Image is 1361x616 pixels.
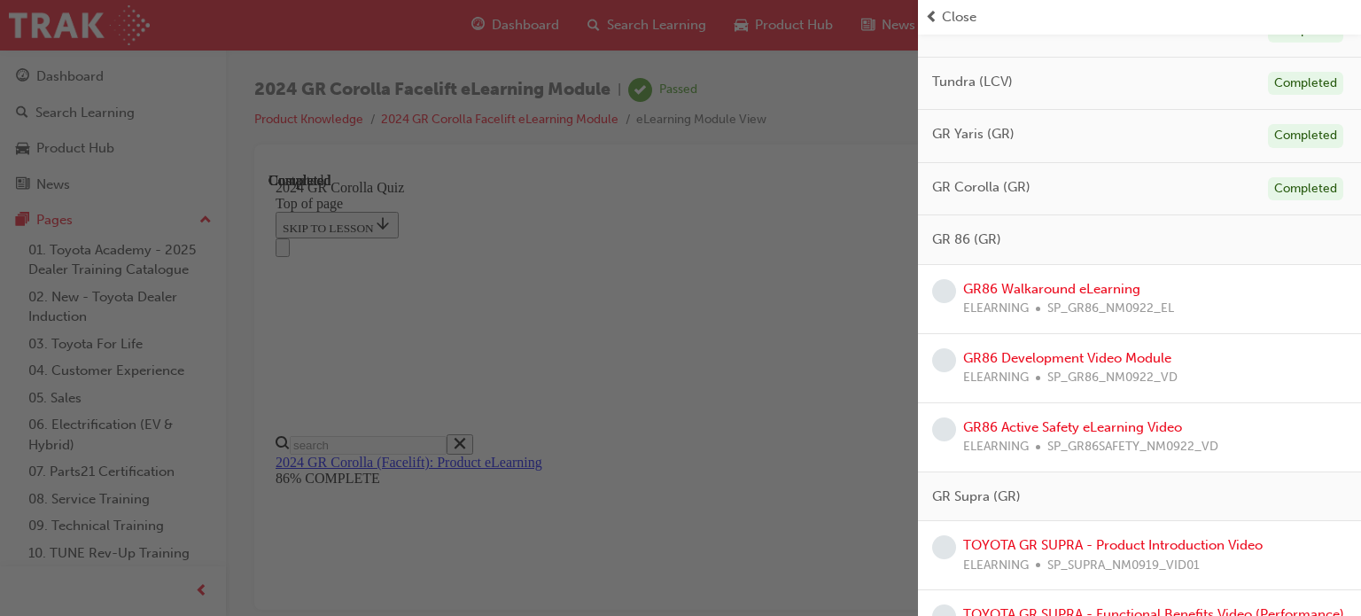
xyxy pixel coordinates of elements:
span: GR 86 (GR) [932,230,1001,250]
span: Close [942,7,976,27]
span: learningRecordVerb_NONE-icon [932,417,956,441]
button: prev-iconClose [925,7,1354,27]
button: Close navigation menu [7,66,21,84]
div: 86% COMPLETE [7,298,1043,314]
span: ELEARNING [963,299,1029,319]
div: 2024 GR Corolla Quiz [7,7,1043,23]
span: learningRecordVerb_NONE-icon [932,348,956,372]
span: SP_GR86_NM0922_VD [1047,368,1178,388]
span: ELEARNING [963,368,1029,388]
span: ELEARNING [963,437,1029,457]
button: Close search menu [178,261,205,282]
a: 2024 GR Corolla (Facelift): Product eLearning [7,282,274,297]
input: Search [21,263,178,282]
span: GR Yaris (GR) [932,124,1015,144]
span: Tundra (LCV) [932,72,1013,92]
span: SP_GR86SAFETY_NM0922_VD [1047,437,1218,457]
span: prev-icon [925,7,938,27]
a: GR86 Development Video Module [963,350,1171,366]
a: GR86 Active Safety eLearning Video [963,419,1182,435]
div: Completed [1268,72,1343,96]
button: SKIP TO LESSON [7,39,130,66]
div: Completed [1268,124,1343,148]
span: ELEARNING [963,556,1029,576]
span: SP_SUPRA_NM0919_VID01 [1047,556,1200,576]
span: learningRecordVerb_NONE-icon [932,535,956,559]
div: Top of page [7,23,1043,39]
span: SP_GR86_NM0922_EL [1047,299,1174,319]
span: GR Supra (GR) [932,487,1021,507]
a: TOYOTA GR SUPRA - Product Introduction Video [963,537,1263,553]
span: GR Corolla (GR) [932,177,1030,198]
span: learningRecordVerb_NONE-icon [932,279,956,303]
a: GR86 Walkaround eLearning [963,281,1140,297]
div: Completed [1268,177,1343,201]
span: SKIP TO LESSON [14,49,123,62]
